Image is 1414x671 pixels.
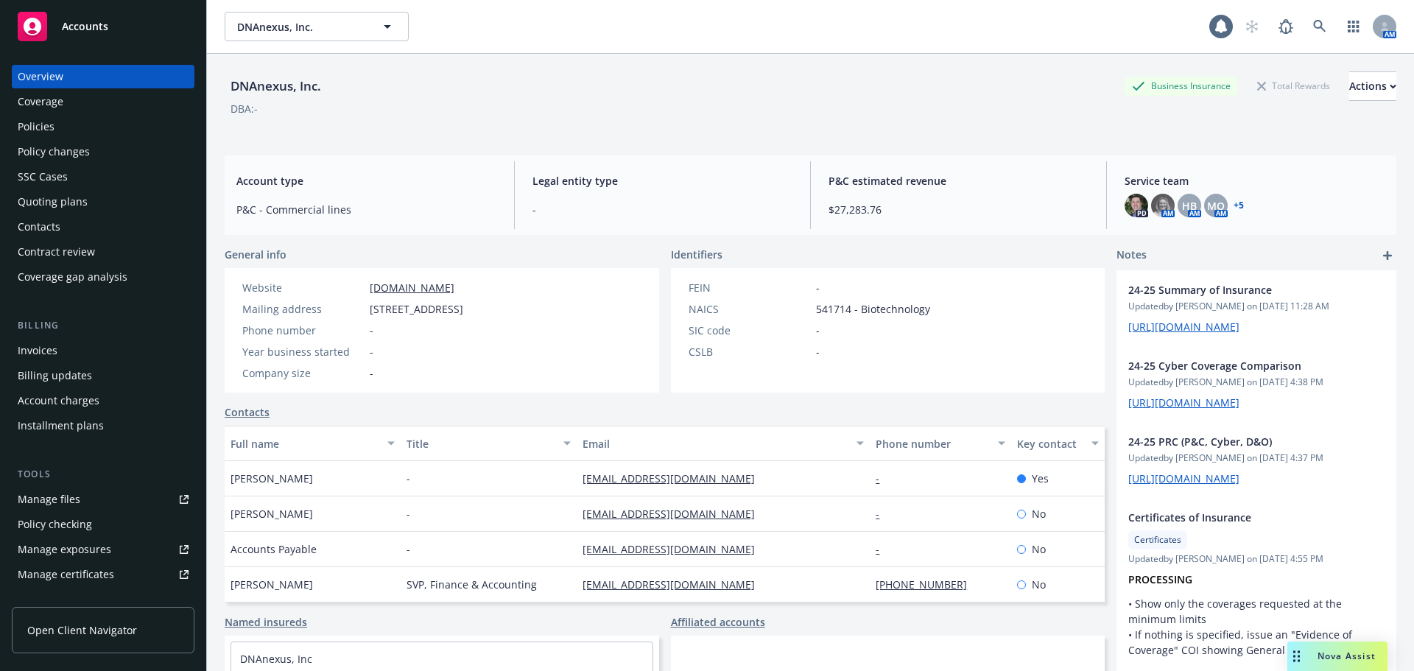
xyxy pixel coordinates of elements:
[18,65,63,88] div: Overview
[370,281,454,295] a: [DOMAIN_NAME]
[12,265,194,289] a: Coverage gap analysis
[401,426,577,461] button: Title
[225,12,409,41] button: DNAnexus, Inc.
[1250,77,1337,95] div: Total Rewards
[689,301,810,317] div: NAICS
[583,507,767,521] a: [EMAIL_ADDRESS][DOMAIN_NAME]
[18,265,127,289] div: Coverage gap analysis
[583,577,767,591] a: [EMAIL_ADDRESS][DOMAIN_NAME]
[1128,452,1385,465] span: Updated by [PERSON_NAME] on [DATE] 4:37 PM
[240,652,312,666] a: DNAnexus, Inc
[532,173,792,189] span: Legal entity type
[1379,247,1396,264] a: add
[18,488,80,511] div: Manage files
[876,436,988,452] div: Phone number
[1032,541,1046,557] span: No
[12,488,194,511] a: Manage files
[1128,300,1385,313] span: Updated by [PERSON_NAME] on [DATE] 11:28 AM
[532,202,792,217] span: -
[18,364,92,387] div: Billing updates
[231,471,313,486] span: [PERSON_NAME]
[225,247,286,262] span: General info
[12,65,194,88] a: Overview
[1349,71,1396,101] button: Actions
[242,301,364,317] div: Mailing address
[816,323,820,338] span: -
[242,280,364,295] div: Website
[231,577,313,592] span: [PERSON_NAME]
[1349,72,1396,100] div: Actions
[18,240,95,264] div: Contract review
[370,344,373,359] span: -
[62,21,108,32] span: Accounts
[1032,577,1046,592] span: No
[1234,201,1244,210] a: +5
[876,471,891,485] a: -
[12,339,194,362] a: Invoices
[577,426,870,461] button: Email
[876,577,979,591] a: [PHONE_NUMBER]
[12,563,194,586] a: Manage certificates
[1128,596,1385,658] p: • Show only the coverages requested at the minimum limits • If nothing is specified, issue an "Ev...
[12,364,194,387] a: Billing updates
[1128,376,1385,389] span: Updated by [PERSON_NAME] on [DATE] 4:38 PM
[407,436,555,452] div: Title
[12,215,194,239] a: Contacts
[1305,12,1334,41] a: Search
[370,301,463,317] span: [STREET_ADDRESS]
[18,140,90,164] div: Policy changes
[689,280,810,295] div: FEIN
[12,190,194,214] a: Quoting plans
[225,404,270,420] a: Contacts
[1151,194,1175,217] img: photo
[18,588,92,611] div: Manage claims
[18,414,104,438] div: Installment plans
[1237,12,1267,41] a: Start snowing
[12,318,194,333] div: Billing
[242,344,364,359] div: Year business started
[12,90,194,113] a: Coverage
[231,541,317,557] span: Accounts Payable
[1011,426,1105,461] button: Key contact
[12,115,194,138] a: Policies
[407,506,410,521] span: -
[1339,12,1368,41] a: Switch app
[870,426,1010,461] button: Phone number
[231,436,379,452] div: Full name
[236,202,496,217] span: P&C - Commercial lines
[816,280,820,295] span: -
[1287,642,1306,671] div: Drag to move
[231,506,313,521] span: [PERSON_NAME]
[242,365,364,381] div: Company size
[12,513,194,536] a: Policy checking
[1017,436,1083,452] div: Key contact
[407,471,410,486] span: -
[1128,320,1239,334] a: [URL][DOMAIN_NAME]
[237,19,365,35] span: DNAnexus, Inc.
[1134,533,1181,547] span: Certificates
[689,344,810,359] div: CSLB
[231,101,258,116] div: DBA: -
[1116,422,1396,498] div: 24-25 PRC (P&C, Cyber, D&O)Updatedby [PERSON_NAME] on [DATE] 4:37 PM[URL][DOMAIN_NAME]
[18,538,111,561] div: Manage exposures
[407,577,537,592] span: SVP, Finance & Accounting
[1128,396,1239,410] a: [URL][DOMAIN_NAME]
[370,365,373,381] span: -
[876,507,891,521] a: -
[1271,12,1301,41] a: Report a Bug
[1128,434,1346,449] span: 24-25 PRC (P&C, Cyber, D&O)
[18,389,99,412] div: Account charges
[1116,247,1147,264] span: Notes
[12,414,194,438] a: Installment plans
[12,165,194,189] a: SSC Cases
[18,339,57,362] div: Invoices
[1125,194,1148,217] img: photo
[671,614,765,630] a: Affiliated accounts
[12,6,194,47] a: Accounts
[1128,510,1346,525] span: Certificates of Insurance
[583,471,767,485] a: [EMAIL_ADDRESS][DOMAIN_NAME]
[12,538,194,561] span: Manage exposures
[225,77,327,96] div: DNAnexus, Inc.
[876,542,891,556] a: -
[1128,282,1346,298] span: 24-25 Summary of Insurance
